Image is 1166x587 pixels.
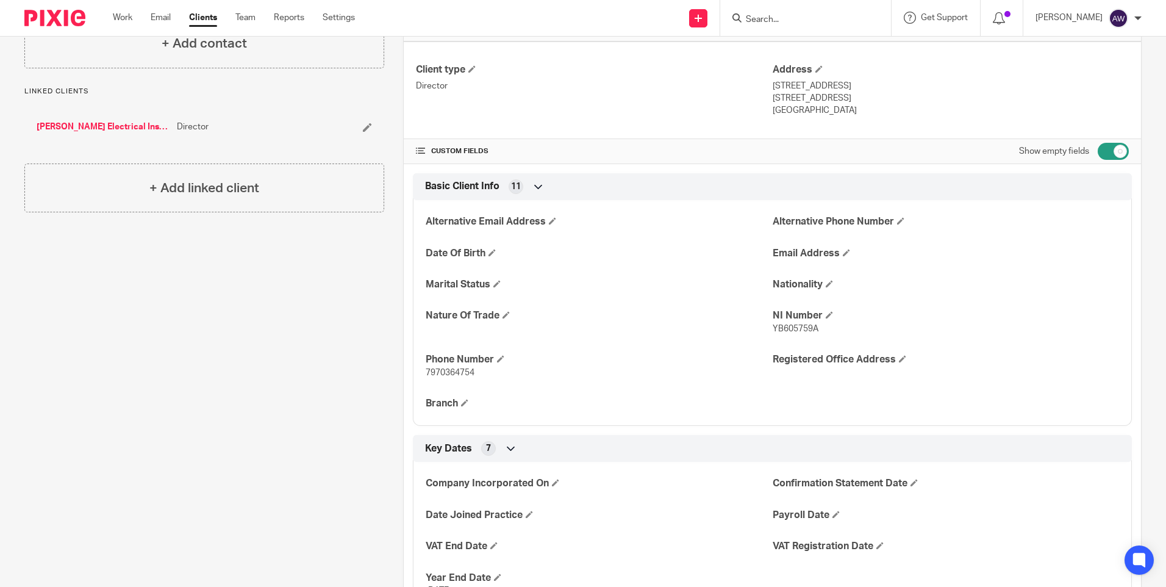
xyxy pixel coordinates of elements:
span: Key Dates [425,442,472,455]
p: Director [416,80,772,92]
a: Clients [189,12,217,24]
input: Search [745,15,854,26]
a: [PERSON_NAME] Electrical Installations Ltd [37,121,171,133]
span: YB605759A [773,325,818,333]
h4: Company Incorporated On [426,477,772,490]
h4: Year End Date [426,572,772,585]
label: Show empty fields [1019,145,1089,157]
h4: Email Address [773,247,1119,260]
img: svg%3E [1109,9,1128,28]
h4: Date Joined Practice [426,509,772,522]
span: 7 [486,442,491,455]
h4: VAT Registration Date [773,540,1119,553]
p: [STREET_ADDRESS] [773,80,1129,92]
img: Pixie [24,10,85,26]
a: Email [151,12,171,24]
h4: Client type [416,63,772,76]
h4: Nature Of Trade [426,309,772,322]
p: [STREET_ADDRESS] [773,92,1129,104]
h4: Marital Status [426,278,772,291]
a: Reports [274,12,304,24]
h4: Alternative Phone Number [773,215,1119,228]
h4: Confirmation Statement Date [773,477,1119,490]
span: 11 [511,181,521,193]
span: Basic Client Info [425,180,499,193]
h4: + Add contact [162,34,247,53]
span: Director [177,121,209,133]
span: Get Support [921,13,968,22]
p: Linked clients [24,87,384,96]
h4: Nationality [773,278,1119,291]
h4: Branch [426,397,772,410]
h4: Address [773,63,1129,76]
a: Team [235,12,256,24]
h4: CUSTOM FIELDS [416,146,772,156]
p: [PERSON_NAME] [1035,12,1103,24]
h4: Phone Number [426,353,772,366]
h4: + Add linked client [149,179,259,198]
p: [GEOGRAPHIC_DATA] [773,104,1129,117]
h4: Payroll Date [773,509,1119,522]
h4: Registered Office Address [773,353,1119,366]
a: Work [113,12,132,24]
h4: Date Of Birth [426,247,772,260]
h4: Alternative Email Address [426,215,772,228]
h4: NI Number [773,309,1119,322]
h4: VAT End Date [426,540,772,553]
a: Settings [323,12,355,24]
span: 7970364754 [426,369,474,377]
